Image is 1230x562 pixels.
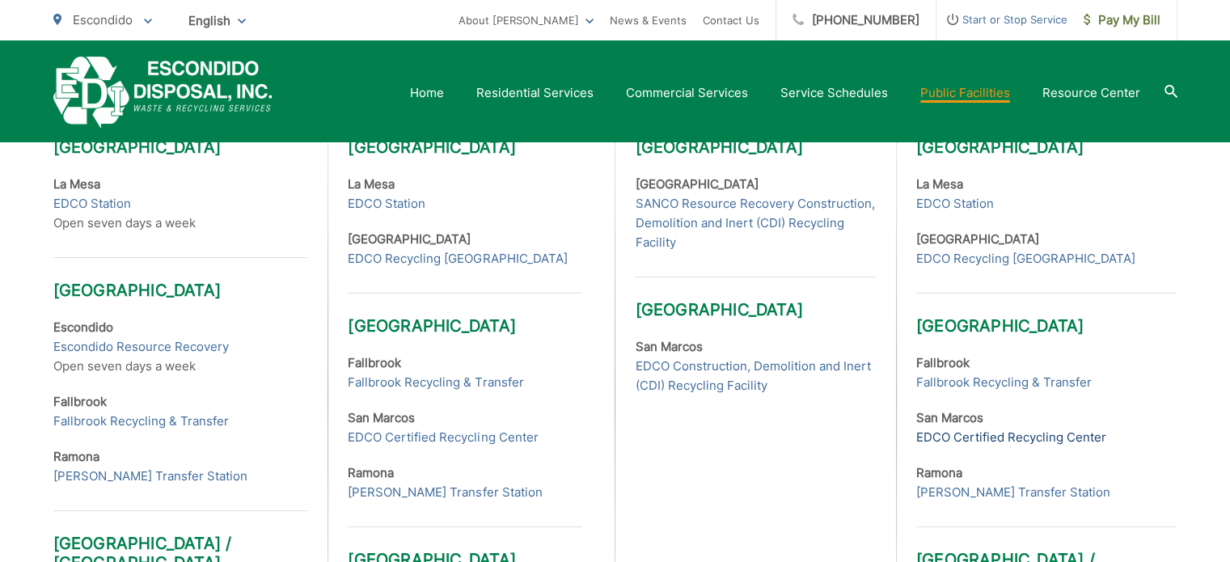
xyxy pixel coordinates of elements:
[916,137,1177,157] h3: [GEOGRAPHIC_DATA]
[73,12,133,27] span: Escondido
[348,194,425,213] a: EDCO Station
[916,293,1177,336] h3: [GEOGRAPHIC_DATA]
[1042,83,1140,103] a: Resource Center
[780,83,888,103] a: Service Schedules
[703,11,759,30] a: Contact Us
[53,137,308,157] h3: [GEOGRAPHIC_DATA]
[635,277,875,319] h3: [GEOGRAPHIC_DATA]
[916,410,983,425] strong: San Marcos
[635,357,875,395] a: EDCO Construction, Demolition and Inert (CDI) Recycling Facility
[916,483,1110,502] a: [PERSON_NAME] Transfer Station
[348,176,395,192] strong: La Mesa
[635,194,875,252] a: SANCO Resource Recovery Construction, Demolition and Inert (CDI) Recycling Facility
[348,483,542,502] a: [PERSON_NAME] Transfer Station
[53,449,99,464] strong: Ramona
[459,11,594,30] a: About [PERSON_NAME]
[53,467,247,486] a: [PERSON_NAME] Transfer Station
[916,176,963,192] strong: La Mesa
[348,249,567,268] a: EDCO Recycling [GEOGRAPHIC_DATA]
[916,428,1106,447] a: EDCO Certified Recycling Center
[53,319,113,335] strong: Escondido
[920,83,1010,103] a: Public Facilities
[1084,11,1160,30] span: Pay My Bill
[53,318,308,376] p: Open seven days a week
[53,257,308,300] h3: [GEOGRAPHIC_DATA]
[348,465,394,480] strong: Ramona
[53,412,229,431] a: Fallbrook Recycling & Transfer
[635,176,758,192] strong: [GEOGRAPHIC_DATA]
[916,373,1092,392] a: Fallbrook Recycling & Transfer
[635,137,875,157] h3: [GEOGRAPHIC_DATA]
[53,194,131,213] a: EDCO Station
[476,83,594,103] a: Residential Services
[348,410,415,425] strong: San Marcos
[916,231,1039,247] strong: [GEOGRAPHIC_DATA]
[348,428,538,447] a: EDCO Certified Recycling Center
[348,137,582,157] h3: [GEOGRAPHIC_DATA]
[53,394,107,409] strong: Fallbrook
[348,293,582,336] h3: [GEOGRAPHIC_DATA]
[626,83,748,103] a: Commercial Services
[410,83,444,103] a: Home
[348,231,471,247] strong: [GEOGRAPHIC_DATA]
[348,355,401,370] strong: Fallbrook
[916,194,994,213] a: EDCO Station
[916,249,1135,268] a: EDCO Recycling [GEOGRAPHIC_DATA]
[348,373,523,392] a: Fallbrook Recycling & Transfer
[916,355,970,370] strong: Fallbrook
[53,337,229,357] a: Escondido Resource Recovery
[610,11,687,30] a: News & Events
[916,465,962,480] strong: Ramona
[176,6,258,35] span: English
[53,175,308,233] p: Open seven days a week
[53,57,273,129] a: EDCD logo. Return to the homepage.
[53,176,100,192] strong: La Mesa
[635,339,702,354] strong: San Marcos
